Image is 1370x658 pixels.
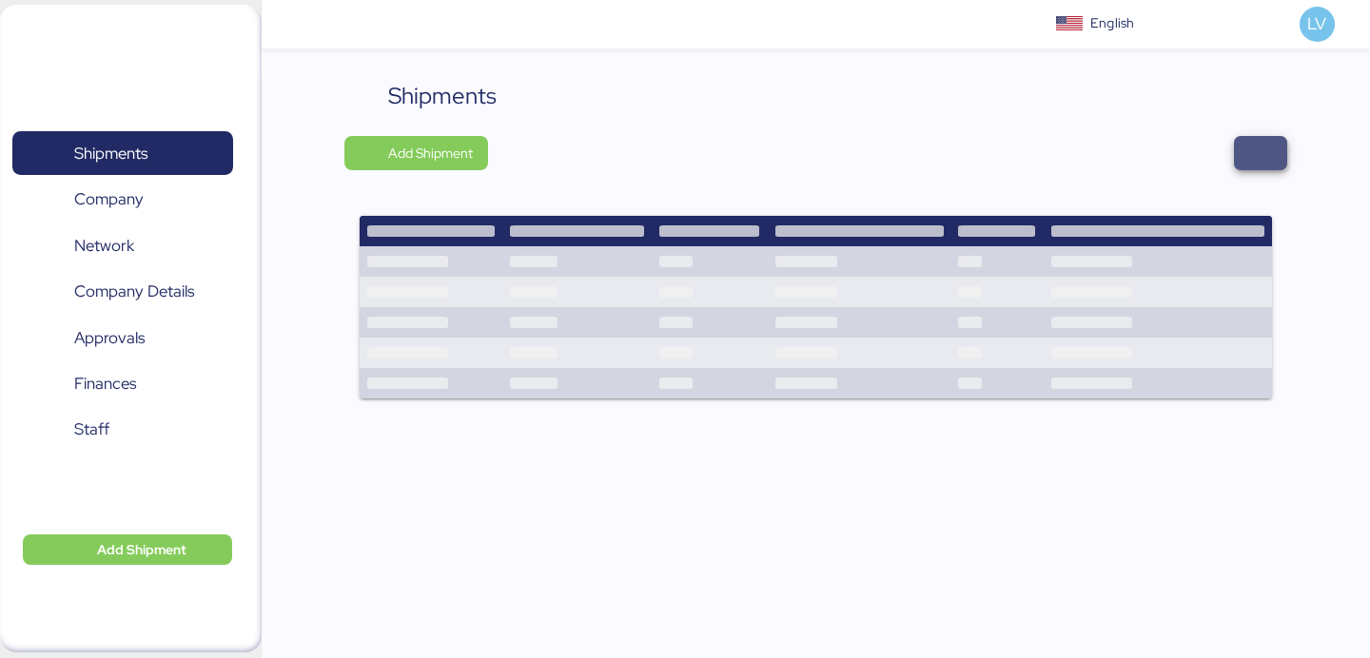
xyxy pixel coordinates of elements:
div: English [1090,13,1134,33]
a: Network [12,223,233,267]
span: Company Details [74,278,194,305]
a: Company Details [12,270,233,314]
a: Finances [12,362,233,406]
button: Add Shipment [344,136,488,170]
span: Staff [74,416,109,443]
span: Network [74,232,134,260]
a: Company [12,178,233,222]
span: Shipments [74,140,147,167]
a: Shipments [12,131,233,175]
span: Add Shipment [388,142,473,164]
button: Add Shipment [23,534,232,565]
button: Menu [273,9,305,41]
span: Company [74,185,144,213]
a: Staff [12,408,233,452]
span: Approvals [74,324,145,352]
span: Add Shipment [97,538,186,561]
div: Shipments [388,79,497,113]
a: Approvals [12,316,233,359]
span: Finances [74,370,136,397]
span: LV [1307,11,1326,36]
